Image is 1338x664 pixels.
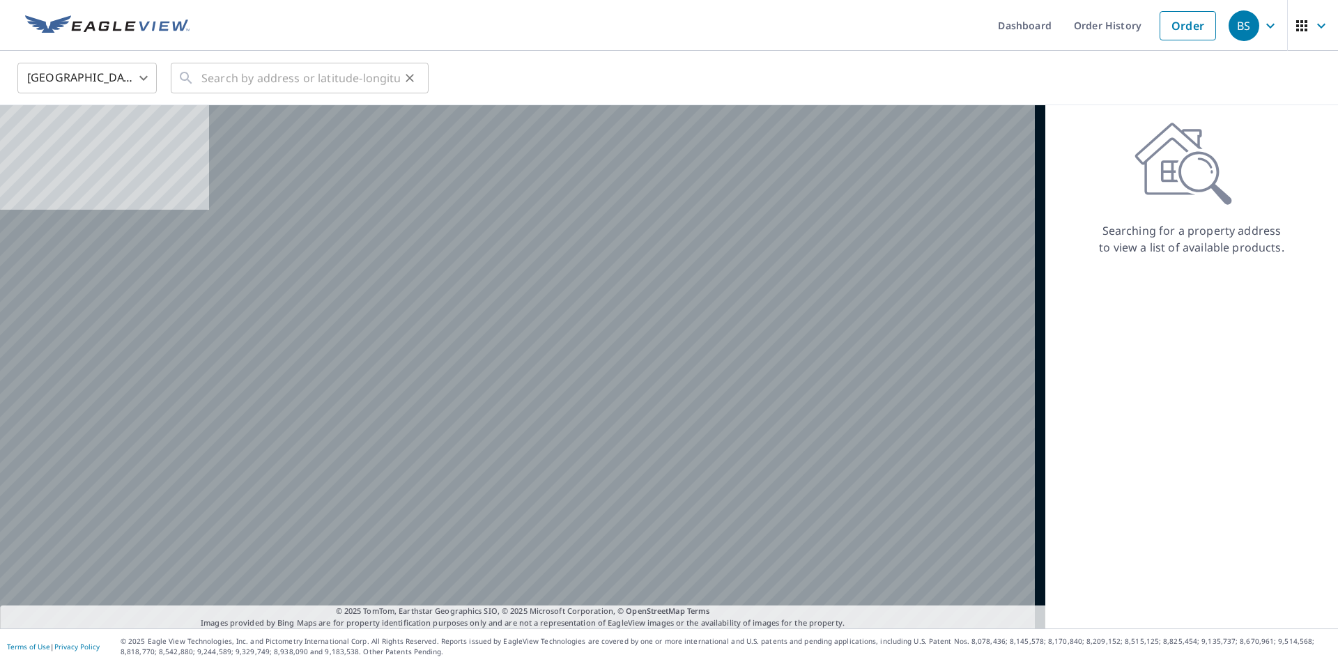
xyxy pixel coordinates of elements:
[17,59,157,98] div: [GEOGRAPHIC_DATA]
[7,642,50,651] a: Terms of Use
[1229,10,1259,41] div: BS
[7,642,100,651] p: |
[121,636,1331,657] p: © 2025 Eagle View Technologies, Inc. and Pictometry International Corp. All Rights Reserved. Repo...
[400,68,420,88] button: Clear
[25,15,190,36] img: EV Logo
[336,605,710,617] span: © 2025 TomTom, Earthstar Geographics SIO, © 2025 Microsoft Corporation, ©
[1098,222,1285,256] p: Searching for a property address to view a list of available products.
[626,605,684,616] a: OpenStreetMap
[201,59,400,98] input: Search by address or latitude-longitude
[687,605,710,616] a: Terms
[1160,11,1216,40] a: Order
[54,642,100,651] a: Privacy Policy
